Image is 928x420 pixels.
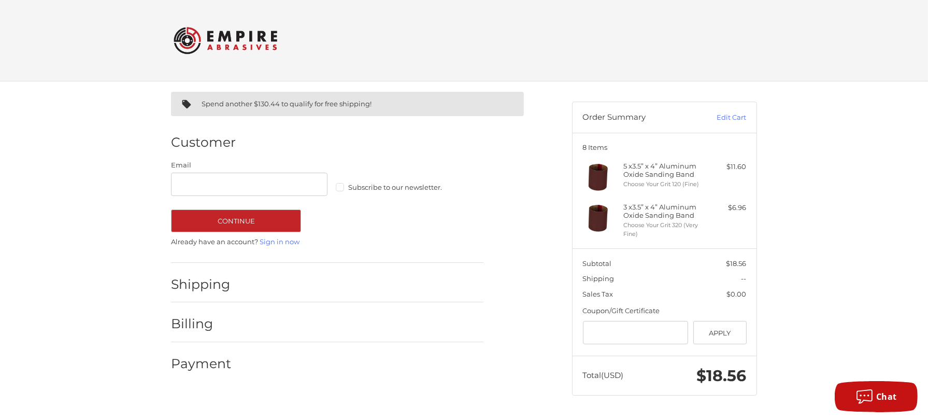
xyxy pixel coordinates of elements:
li: Choose Your Grit 120 (Fine) [624,180,703,189]
button: Apply [693,321,747,344]
h3: 8 Items [583,143,747,151]
div: Coupon/Gift Certificate [583,306,747,316]
p: Already have an account? [171,237,483,247]
span: Subscribe to our newsletter. [348,183,442,191]
input: Gift Certificate or Coupon Code [583,321,689,344]
h2: Payment [171,356,232,372]
a: Edit Cart [694,113,747,123]
h4: 5 x 3.5” x 4” Aluminum Oxide Sanding Band [624,162,703,179]
span: Total (USD) [583,370,624,380]
span: Spend another $130.44 to qualify for free shipping! [202,100,372,108]
span: $0.00 [727,290,747,298]
h3: Order Summary [583,113,694,123]
div: $11.60 [706,162,747,172]
button: Continue [171,209,301,232]
a: Sign in now [260,237,299,246]
label: Email [171,160,327,171]
span: Shipping [583,274,615,283]
span: Chat [876,391,897,402]
h2: Billing [171,316,232,332]
span: -- [741,274,747,283]
h2: Customer [171,134,236,150]
li: Choose Your Grit 320 (Very Fine) [624,221,703,238]
h2: Shipping [171,276,232,292]
h4: 3 x 3.5” x 4” Aluminum Oxide Sanding Band [624,203,703,220]
span: Subtotal [583,259,612,268]
img: Empire Abrasives [174,20,277,61]
span: $18.56 [726,259,747,268]
span: Sales Tax [583,290,613,298]
button: Chat [835,381,918,412]
div: $6.96 [706,203,747,213]
span: $18.56 [697,366,747,385]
